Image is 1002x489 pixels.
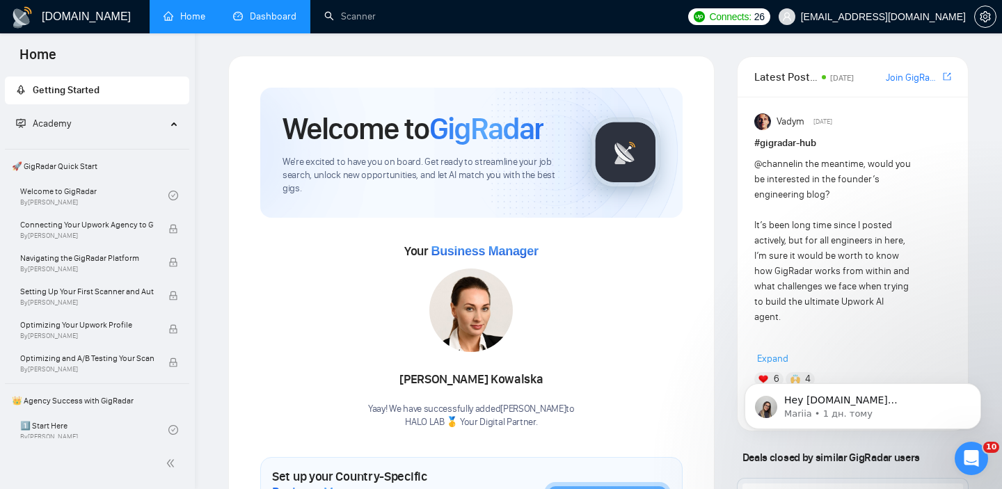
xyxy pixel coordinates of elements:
[709,9,751,24] span: Connects:
[591,118,660,187] img: gigradar-logo.png
[974,11,996,22] a: setting
[754,158,795,170] span: @channel
[368,416,575,429] p: HALO LAB 🥇 Your Digital Partner .
[777,114,804,129] span: Vadym
[233,10,296,22] a: dashboardDashboard
[164,10,205,22] a: homeHome
[16,85,26,95] span: rocket
[955,442,988,475] iframe: Intercom live chat
[6,152,188,180] span: 🚀 GigRadar Quick Start
[5,77,189,104] li: Getting Started
[368,403,575,429] div: Yaay! We have successfully added [PERSON_NAME] to
[431,244,538,258] span: Business Manager
[168,191,178,200] span: check-circle
[757,353,788,364] span: Expand
[974,6,996,28] button: setting
[168,324,178,334] span: lock
[16,118,26,128] span: fund-projection-screen
[20,265,154,273] span: By [PERSON_NAME]
[61,40,239,259] span: Hey [DOMAIN_NAME][EMAIL_ADDRESS][DOMAIN_NAME], Looks like your Upwork agency HALO LAB 🥇 Your Digi...
[6,387,188,415] span: 👑 Agency Success with GigRadar
[168,224,178,234] span: lock
[20,218,154,232] span: Connecting Your Upwork Agency to GigRadar
[782,12,792,22] span: user
[168,291,178,300] span: lock
[404,243,539,259] span: Your
[20,284,154,298] span: Setting Up Your First Scanner and Auto-Bidder
[813,115,832,128] span: [DATE]
[20,298,154,307] span: By [PERSON_NAME]
[20,180,168,211] a: Welcome to GigRadarBy[PERSON_NAME]
[943,71,951,82] span: export
[429,110,543,147] span: GigRadar
[8,45,67,74] span: Home
[830,73,854,83] span: [DATE]
[20,415,168,445] a: 1️⃣ Start HereBy[PERSON_NAME]
[429,268,513,352] img: 1706120076818-multi-152.jpg
[20,365,154,374] span: By [PERSON_NAME]
[20,318,154,332] span: Optimizing Your Upwork Profile
[694,11,705,22] img: upwork-logo.png
[166,456,180,470] span: double-left
[886,70,940,86] a: Join GigRadar Slack Community
[20,351,154,365] span: Optimizing and A/B Testing Your Scanner for Better Results
[283,156,568,195] span: We're excited to have you on board. Get ready to streamline your job search, unlock new opportuni...
[283,110,543,147] h1: Welcome to
[16,118,71,129] span: Academy
[20,251,154,265] span: Navigating the GigRadar Platform
[754,68,818,86] span: Latest Posts from the GigRadar Community
[724,354,1002,451] iframe: Intercom notifications повідомлення
[754,9,765,24] span: 26
[324,10,376,22] a: searchScanner
[33,84,100,96] span: Getting Started
[20,232,154,240] span: By [PERSON_NAME]
[33,118,71,129] span: Academy
[983,442,999,453] span: 10
[737,445,925,470] span: Deals closed by similar GigRadar users
[943,70,951,83] a: export
[975,11,996,22] span: setting
[20,332,154,340] span: By [PERSON_NAME]
[168,425,178,435] span: check-circle
[368,368,575,392] div: [PERSON_NAME] Kowalska
[168,257,178,267] span: lock
[754,113,771,130] img: Vadym
[168,358,178,367] span: lock
[11,6,33,29] img: logo
[754,136,951,151] h1: # gigradar-hub
[61,54,240,66] p: Message from Mariia, sent 1 дн. тому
